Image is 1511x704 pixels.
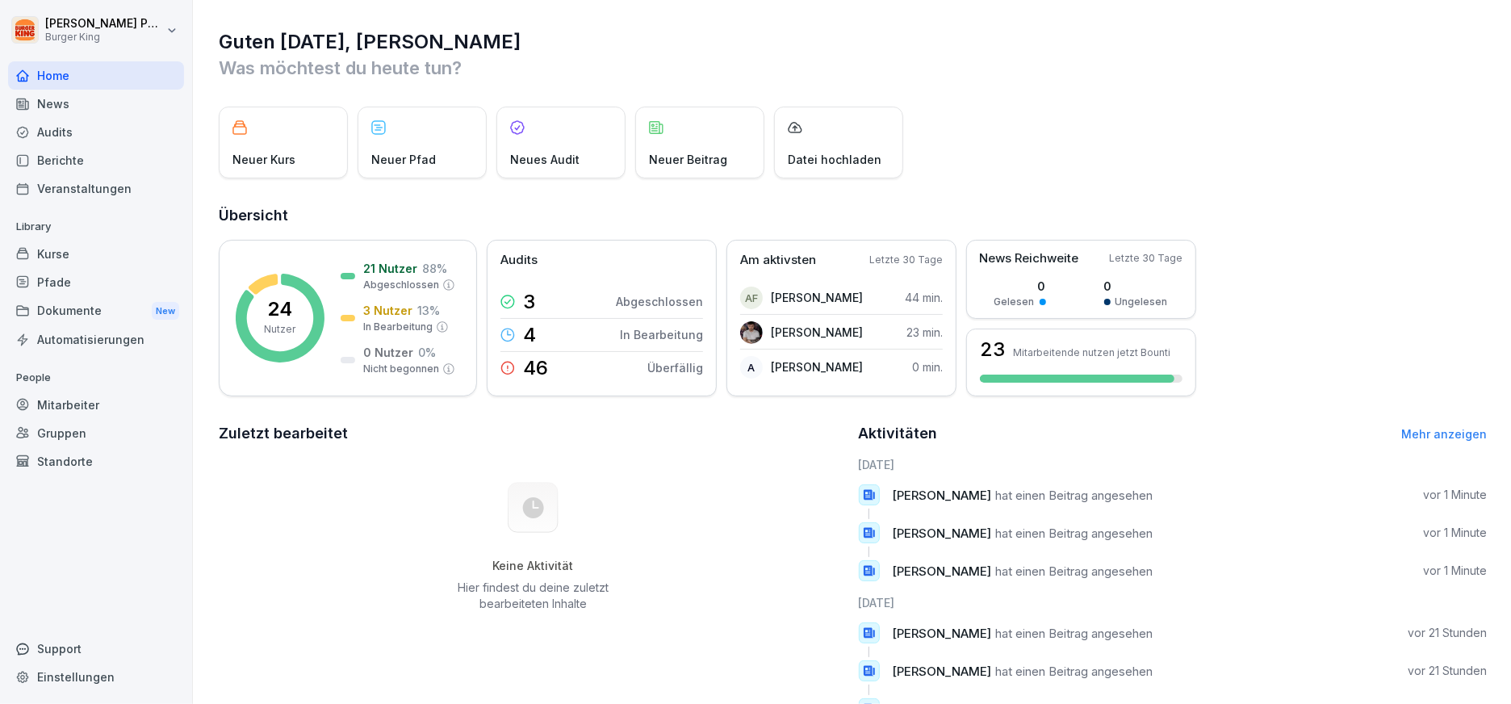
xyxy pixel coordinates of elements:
p: Überfällig [647,359,703,376]
h2: Aktivitäten [859,422,938,445]
p: Nicht begonnen [363,362,439,376]
a: Berichte [8,146,184,174]
span: hat einen Beitrag angesehen [996,564,1153,579]
span: hat einen Beitrag angesehen [996,488,1153,503]
p: In Bearbeitung [363,320,433,334]
p: vor 21 Stunden [1408,663,1487,679]
p: Abgeschlossen [616,293,703,310]
a: Audits [8,118,184,146]
a: Pfade [8,268,184,296]
a: Automatisierungen [8,325,184,354]
p: vor 1 Minute [1423,563,1487,579]
p: 0 [994,278,1046,295]
p: Abgeschlossen [363,278,439,292]
p: Neuer Beitrag [649,151,727,168]
p: Ungelesen [1115,295,1168,309]
p: 88 % [422,260,447,277]
a: Standorte [8,447,184,476]
p: 44 min. [905,289,943,306]
a: Gruppen [8,419,184,447]
p: [PERSON_NAME] [771,289,863,306]
div: A [740,356,763,379]
p: Neuer Pfad [371,151,436,168]
p: News Reichweite [979,249,1078,268]
h6: [DATE] [859,594,1488,611]
h1: Guten [DATE], [PERSON_NAME] [219,29,1487,55]
span: hat einen Beitrag angesehen [996,626,1153,641]
a: Home [8,61,184,90]
p: Burger King [45,31,163,43]
a: Veranstaltungen [8,174,184,203]
p: vor 1 Minute [1423,487,1487,503]
p: 4 [523,325,536,345]
p: 21 Nutzer [363,260,417,277]
p: 0 [1104,278,1168,295]
p: 3 [523,292,535,312]
p: 13 % [417,302,440,319]
p: Hier findest du deine zuletzt bearbeiteten Inhalte [451,580,614,612]
span: [PERSON_NAME] [893,626,992,641]
a: Mehr anzeigen [1401,427,1487,441]
span: [PERSON_NAME] [893,664,992,679]
img: tw5tnfnssutukm6nhmovzqwr.png [740,321,763,344]
p: [PERSON_NAME] [771,324,863,341]
p: Neues Audit [510,151,580,168]
div: Dokumente [8,296,184,326]
div: AF [740,287,763,309]
p: In Bearbeitung [620,326,703,343]
a: Kurse [8,240,184,268]
p: Library [8,214,184,240]
p: 24 [268,300,293,319]
span: hat einen Beitrag angesehen [996,526,1153,541]
p: 0 % [418,344,436,361]
div: New [152,302,179,321]
span: [PERSON_NAME] [893,564,992,579]
p: Am aktivsten [740,251,816,270]
p: Was möchtest du heute tun? [219,55,1487,81]
h2: Übersicht [219,204,1487,227]
a: DokumenteNew [8,296,184,326]
h6: [DATE] [859,456,1488,473]
a: Einstellungen [8,663,184,691]
h2: Zuletzt bearbeitet [219,422,848,445]
p: Mitarbeitende nutzen jetzt Bounti [1013,346,1170,358]
h3: 23 [980,340,1005,359]
p: 0 min. [912,358,943,375]
span: [PERSON_NAME] [893,488,992,503]
h5: Keine Aktivität [451,559,614,573]
a: News [8,90,184,118]
p: Datei hochladen [788,151,881,168]
p: 3 Nutzer [363,302,412,319]
p: People [8,365,184,391]
p: Letzte 30 Tage [869,253,943,267]
p: 23 min. [906,324,943,341]
p: 0 Nutzer [363,344,413,361]
p: Audits [500,251,538,270]
a: Mitarbeiter [8,391,184,419]
p: Nutzer [265,322,296,337]
p: vor 21 Stunden [1408,625,1487,641]
p: [PERSON_NAME] Pandiloska [45,17,163,31]
p: 46 [523,358,548,378]
p: Neuer Kurs [232,151,295,168]
p: vor 1 Minute [1423,525,1487,541]
p: [PERSON_NAME] [771,358,863,375]
span: hat einen Beitrag angesehen [996,664,1153,679]
p: Letzte 30 Tage [1109,251,1182,266]
p: Gelesen [994,295,1035,309]
span: [PERSON_NAME] [893,526,992,541]
div: Support [8,635,184,663]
